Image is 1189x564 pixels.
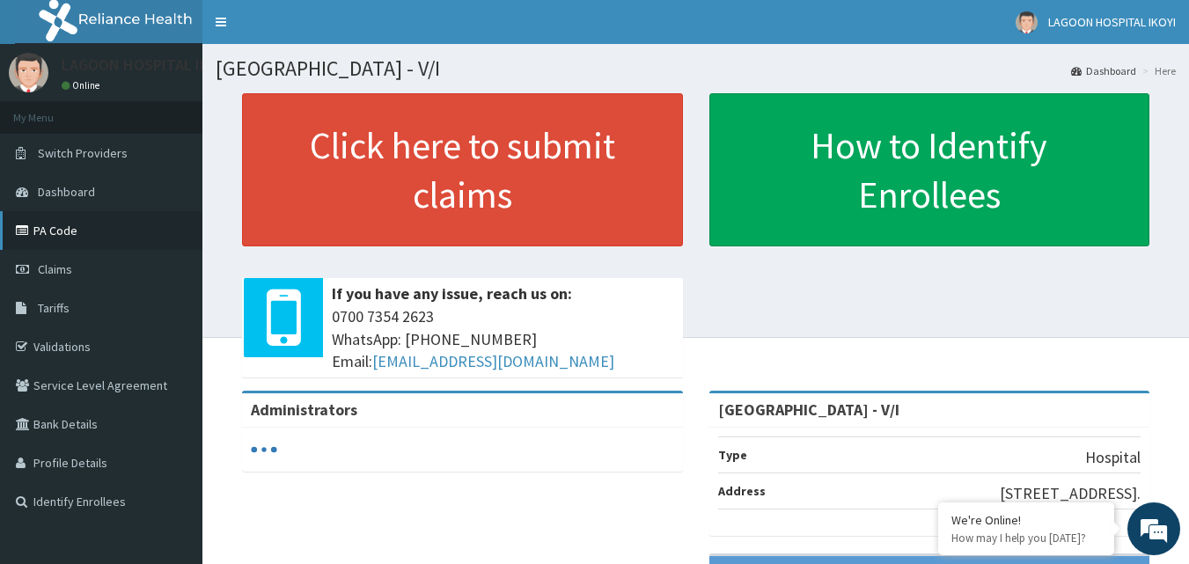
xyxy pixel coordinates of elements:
[1138,63,1176,78] li: Here
[251,399,357,420] b: Administrators
[216,57,1176,80] h1: [GEOGRAPHIC_DATA] - V/I
[9,53,48,92] img: User Image
[251,436,277,463] svg: audio-loading
[38,300,70,316] span: Tariffs
[242,93,683,246] a: Click here to submit claims
[718,483,766,499] b: Address
[709,93,1150,246] a: How to Identify Enrollees
[372,351,614,371] a: [EMAIL_ADDRESS][DOMAIN_NAME]
[718,399,899,420] strong: [GEOGRAPHIC_DATA] - V/I
[1000,482,1141,505] p: [STREET_ADDRESS].
[1048,14,1176,30] span: LAGOON HOSPITAL IKOYI
[1071,63,1136,78] a: Dashboard
[1016,11,1038,33] img: User Image
[62,57,231,73] p: LAGOON HOSPITAL IKOYI
[62,79,104,92] a: Online
[718,447,747,463] b: Type
[1085,446,1141,469] p: Hospital
[332,283,572,304] b: If you have any issue, reach us on:
[38,145,128,161] span: Switch Providers
[38,261,72,277] span: Claims
[951,512,1101,528] div: We're Online!
[332,305,674,373] span: 0700 7354 2623 WhatsApp: [PHONE_NUMBER] Email:
[38,184,95,200] span: Dashboard
[951,531,1101,546] p: How may I help you today?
